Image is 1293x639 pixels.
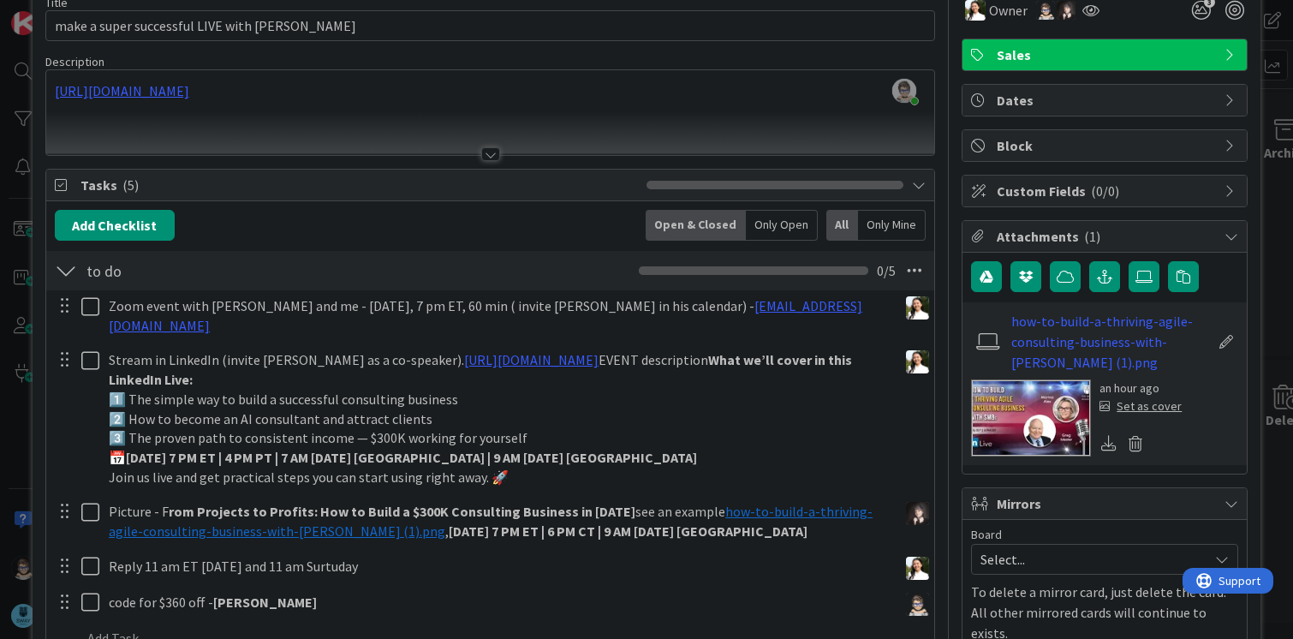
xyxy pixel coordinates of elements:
[109,557,891,576] p: Reply 11 am ET [DATE] and 11 am Surtuday
[449,523,807,540] strong: [DATE] 7 PM ET | 6 PM CT | 9 AM [DATE] [GEOGRAPHIC_DATA]
[906,502,929,525] img: BN
[746,210,818,241] div: Only Open
[45,10,936,41] input: type card name here...
[906,593,929,616] img: TP
[971,529,1002,540] span: Board
[80,255,459,286] input: Add Checklist...
[109,350,891,389] p: Stream in LinkedIn (invite [PERSON_NAME] as a co-speaker). EVENT description
[1099,379,1182,397] div: an hour ago
[45,54,104,69] span: Description
[892,79,916,103] img: GSQywPghEhdbY4OwXOWrjRcy4shk9sHH.png
[109,448,891,468] p: 📅
[1091,182,1119,200] span: ( 0/0 )
[109,409,891,429] p: 2️⃣ How to become an AI consultant and attract clients
[906,350,929,373] img: AK
[1057,1,1076,20] img: BN
[997,45,1216,65] span: Sales
[1036,1,1055,20] img: TP
[1011,311,1210,373] a: how-to-build-a-thriving-agile-consulting-business-with-[PERSON_NAME] (1).png
[906,557,929,580] img: AK
[1099,397,1182,415] div: Set as cover
[464,351,599,368] a: [URL][DOMAIN_NAME]
[109,593,891,612] p: code for $360 off -
[109,502,891,540] p: Picture - F see an example ,
[1099,433,1118,455] div: Download
[906,296,929,319] img: AK
[80,175,639,195] span: Tasks
[109,296,891,335] p: Zoom event with [PERSON_NAME] and me - [DATE], 7 pm ET, 60 min ( invite [PERSON_NAME] in his cale...
[877,260,896,281] span: 0 / 5
[997,135,1216,156] span: Block
[122,176,139,194] span: ( 5 )
[980,547,1200,571] span: Select...
[55,82,189,99] a: [URL][DOMAIN_NAME]
[997,493,1216,514] span: Mirrors
[36,3,78,23] span: Support
[997,226,1216,247] span: Attachments
[126,449,697,466] strong: [DATE] 7 PM ET | 4 PM PT | 7 AM [DATE] [GEOGRAPHIC_DATA] | 9 AM [DATE] [GEOGRAPHIC_DATA]
[997,90,1216,110] span: Dates
[109,390,891,409] p: 1️⃣ The simple way to build a successful consulting business
[109,428,891,448] p: 3️⃣ The proven path to consistent income — $300K working for yourself
[858,210,926,241] div: Only Mine
[55,210,175,241] button: Add Checklist
[109,468,891,487] p: Join us live and get practical steps you can start using right away. 🚀
[169,503,635,520] strong: rom Projects to Profits: How to Build a $300K Consulting Business in [DATE]
[1084,228,1100,245] span: ( 1 )
[826,210,858,241] div: All
[997,181,1216,201] span: Custom Fields
[109,297,862,334] a: [EMAIL_ADDRESS][DOMAIN_NAME]
[646,210,746,241] div: Open & Closed
[213,594,317,611] strong: [PERSON_NAME]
